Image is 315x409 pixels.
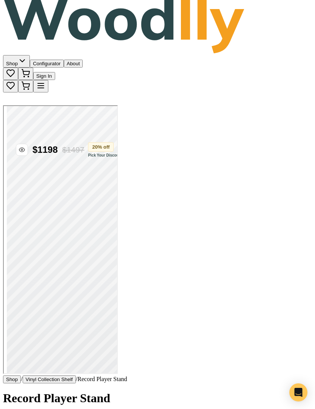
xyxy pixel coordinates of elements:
button: Vinyl Collection Shelf [23,375,76,383]
button: Pick Your Discount [84,47,119,52]
button: Configurator [30,60,63,68]
button: Shop [3,55,30,68]
button: Shop [3,375,21,383]
span: / [76,376,77,382]
button: Sign In [33,72,55,80]
button: About [64,60,83,68]
span: Record Player Stand [77,376,127,382]
div: Open Intercom Messenger [289,383,307,401]
span: / [21,376,22,382]
iframe: Woodlly Configurator [3,105,118,374]
h1: Record Player Stand [3,391,312,405]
